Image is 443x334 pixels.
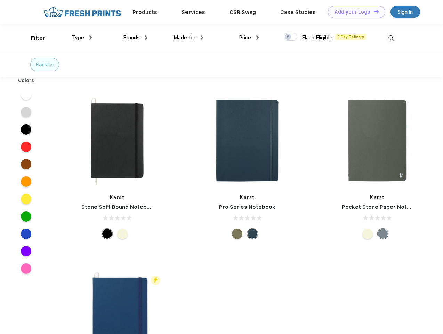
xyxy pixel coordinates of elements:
[342,204,424,210] a: Pocket Stone Paper Notebook
[36,61,49,69] div: Karst
[151,276,160,285] img: flash_active_toggle.svg
[362,229,373,239] div: Beige
[335,9,370,15] div: Add your Logo
[335,34,366,40] span: 5 Day Delivery
[256,35,259,40] img: dropdown.png
[132,9,157,15] a: Products
[385,32,397,44] img: desktop_search.svg
[89,35,92,40] img: dropdown.png
[72,34,84,41] span: Type
[117,229,128,239] div: Beige
[31,34,45,42] div: Filter
[331,94,424,187] img: func=resize&h=266
[174,34,195,41] span: Made for
[232,229,242,239] div: Olive
[182,9,205,15] a: Services
[247,229,258,239] div: Navy
[110,194,125,200] a: Karst
[390,6,420,18] a: Sign in
[302,34,332,41] span: Flash Eligible
[51,64,54,66] img: filter_cancel.svg
[370,194,385,200] a: Karst
[240,194,255,200] a: Karst
[201,94,293,187] img: func=resize&h=266
[123,34,140,41] span: Brands
[102,229,112,239] div: Black
[398,8,413,16] div: Sign in
[201,35,203,40] img: dropdown.png
[145,35,147,40] img: dropdown.png
[378,229,388,239] div: Gray
[81,204,157,210] a: Stone Soft Bound Notebook
[374,10,379,14] img: DT
[219,204,275,210] a: Pro Series Notebook
[71,94,163,187] img: func=resize&h=266
[13,77,40,84] div: Colors
[41,6,123,18] img: fo%20logo%202.webp
[229,9,256,15] a: CSR Swag
[239,34,251,41] span: Price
